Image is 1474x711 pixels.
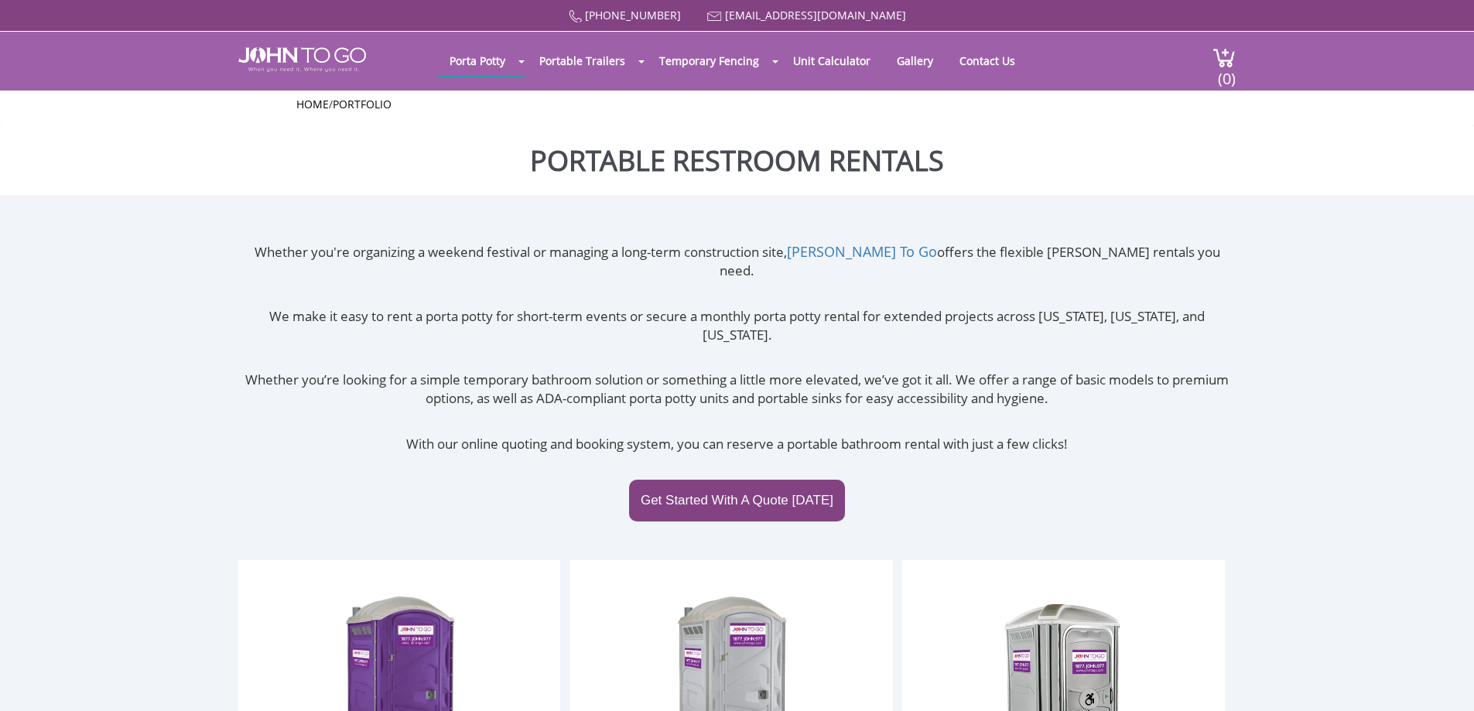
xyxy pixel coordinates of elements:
[725,8,906,22] a: [EMAIL_ADDRESS][DOMAIN_NAME]
[707,12,722,22] img: Mail
[648,46,771,76] a: Temporary Fencing
[585,8,681,22] a: [PHONE_NUMBER]
[238,242,1236,281] p: Whether you're organizing a weekend festival or managing a long-term construction site, offers th...
[1217,56,1236,89] span: (0)
[238,371,1236,408] p: Whether you’re looking for a simple temporary bathroom solution or something a little more elevat...
[333,97,392,111] a: Portfolio
[238,435,1236,453] p: With our online quoting and booking system, you can reserve a portable bathroom rental with just ...
[296,97,329,111] a: Home
[1212,47,1236,68] img: cart a
[569,10,582,23] img: Call
[787,242,937,261] a: [PERSON_NAME] To Go
[238,47,366,72] img: JOHN to go
[629,480,845,521] a: Get Started With A Quote [DATE]
[296,97,1178,112] ul: /
[238,307,1236,345] p: We make it easy to rent a porta potty for short-term events or secure a monthly porta potty renta...
[885,46,945,76] a: Gallery
[528,46,637,76] a: Portable Trailers
[438,46,517,76] a: Porta Potty
[948,46,1027,76] a: Contact Us
[781,46,882,76] a: Unit Calculator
